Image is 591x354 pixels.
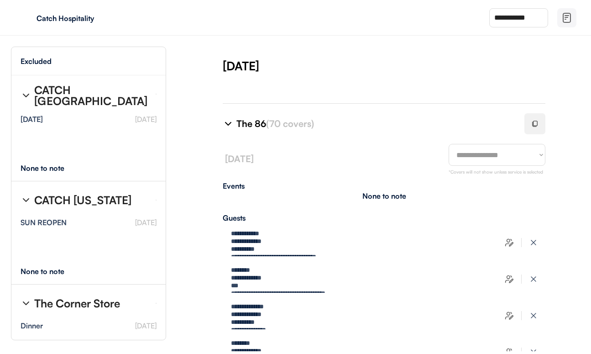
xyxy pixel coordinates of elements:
img: x-close%20%283%29.svg [529,311,538,320]
font: *Covers will not show unless service is selected [449,169,543,174]
div: The Corner Store [34,298,120,309]
strong: [PERSON_NAME] [21,339,70,347]
div: Excluded [21,58,52,65]
div: Catch Hospitality [37,15,152,22]
div: None to note [362,192,406,200]
div: Dinner [21,322,43,329]
div: [DATE] [223,58,591,74]
div: SUN REOPEN [21,219,67,226]
div: [DATE] [21,116,43,123]
div: Events [223,182,545,190]
div: None to note [21,268,81,275]
font: [DATE] [135,115,157,124]
img: users-edit.svg [505,238,514,247]
img: x-close%20%283%29.svg [529,275,538,284]
div: None to note [21,164,81,172]
font: [DATE] [135,218,157,227]
img: chevron-right%20%281%29.svg [223,118,234,129]
img: file-02.svg [561,12,572,23]
img: users-edit.svg [505,275,514,284]
img: chevron-right%20%281%29.svg [21,298,31,309]
div: Guests [223,214,545,222]
img: chevron-right%20%281%29.svg [21,195,31,206]
img: chevron-right%20%281%29.svg [21,90,31,101]
font: (70 covers) [266,118,314,129]
img: x-close%20%283%29.svg [529,238,538,247]
div: CATCH [US_STATE] [34,195,131,206]
div: CATCH [GEOGRAPHIC_DATA] [34,85,148,106]
img: users-edit.svg [505,311,514,320]
img: yH5BAEAAAAALAAAAAABAAEAAAIBRAA7 [18,11,33,25]
font: [DATE] [225,153,254,164]
font: [DATE] [135,321,157,330]
div: The 86 [236,117,513,130]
